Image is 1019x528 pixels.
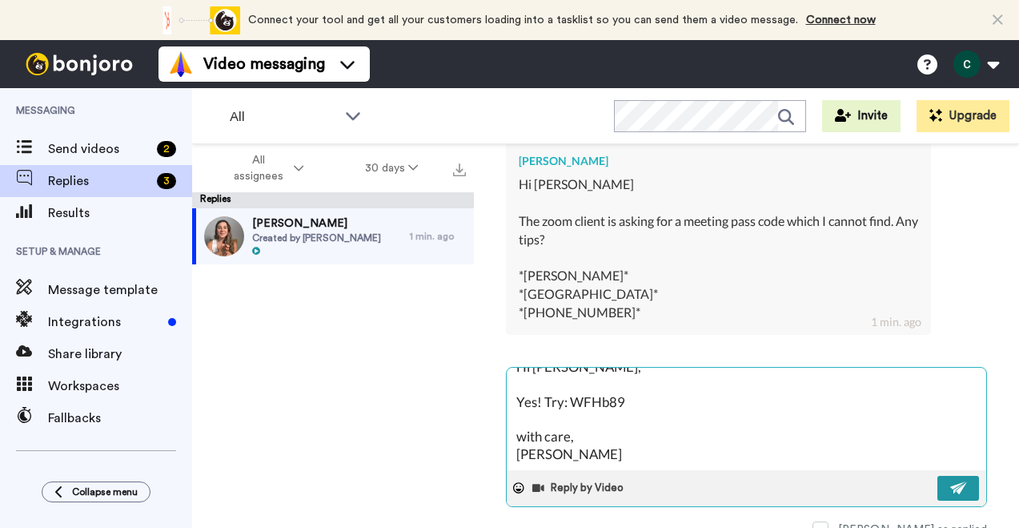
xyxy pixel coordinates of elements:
[335,154,449,183] button: 30 days
[448,156,471,180] button: Export all results that match these filters now.
[48,139,150,159] span: Send videos
[248,14,798,26] span: Connect your tool and get all your customers loading into a tasklist so you can send them a video...
[48,312,162,332] span: Integrations
[226,152,291,184] span: All assignees
[72,486,138,498] span: Collapse menu
[48,345,192,364] span: Share library
[168,51,194,77] img: vm-color.svg
[203,53,325,75] span: Video messaging
[48,280,192,300] span: Message template
[42,482,150,502] button: Collapse menu
[822,100,901,132] button: Invite
[410,230,466,243] div: 1 min. ago
[950,482,968,494] img: send-white.svg
[192,192,474,208] div: Replies
[252,216,381,232] span: [PERSON_NAME]
[48,377,192,396] span: Workspaces
[157,173,176,189] div: 3
[19,53,139,75] img: bj-logo-header-white.svg
[806,14,876,26] a: Connect now
[230,107,337,127] span: All
[871,314,921,330] div: 1 min. ago
[195,146,335,191] button: All assignees
[252,232,381,244] span: Created by [PERSON_NAME]
[519,175,918,322] div: Hi [PERSON_NAME] The zoom client is asking for a meeting pass code which I cannot find. Any tips?...
[48,409,192,428] span: Fallbacks
[48,204,192,223] span: Results
[192,208,474,264] a: [PERSON_NAME]Created by [PERSON_NAME]1 min. ago
[507,368,986,470] textarea: Hi [PERSON_NAME], Yes! Try: WFHb89 with care, [PERSON_NAME]
[531,476,628,500] button: Reply by Video
[48,171,150,191] span: Replies
[152,6,240,34] div: animation
[453,163,466,176] img: export.svg
[519,153,918,169] div: [PERSON_NAME]
[917,100,1009,132] button: Upgrade
[157,141,176,157] div: 2
[204,216,244,256] img: b59e11a1-265e-4aed-8841-e80a2fa311f2-thumb.jpg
